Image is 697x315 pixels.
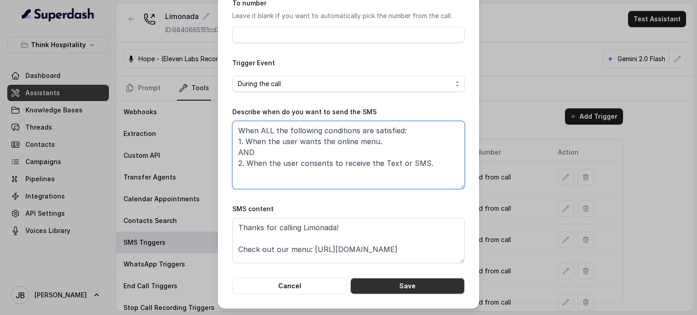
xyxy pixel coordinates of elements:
[238,78,452,89] span: During the call
[232,76,465,92] button: During the call
[232,205,274,213] label: SMS content
[232,278,347,294] button: Cancel
[232,59,275,67] label: Trigger Event
[350,278,465,294] button: Save
[232,108,377,116] label: Describe when do you want to send the SMS
[232,121,465,189] textarea: When ALL the following conditions are satisfied: 1. When the user wants the online menu. AND 2. W...
[232,218,465,263] textarea: Thanks for calling Limonada! Check out our menu: [URL][DOMAIN_NAME] Call managed by [URL] :)
[232,10,465,21] p: Leave it blank if you want to automatically pick the number from the call.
